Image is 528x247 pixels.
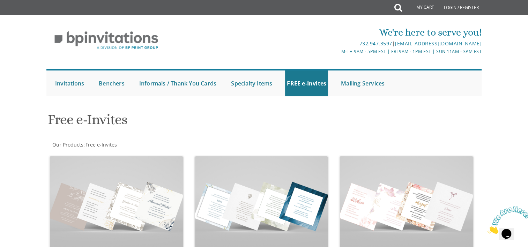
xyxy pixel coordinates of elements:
[359,40,392,47] a: 732.947.3597
[285,70,328,96] a: FREE e-Invites
[3,3,46,30] img: Chat attention grabber
[192,39,482,48] div: |
[46,26,166,55] img: BP Invitation Loft
[192,25,482,39] div: We're here to serve you!
[229,70,274,96] a: Specialty Items
[52,141,83,148] a: Our Products
[339,70,386,96] a: Mailing Services
[192,48,482,55] div: M-Th 9am - 5pm EST | Fri 9am - 1pm EST | Sun 11am - 3pm EST
[97,70,126,96] a: Benchers
[395,40,482,47] a: [EMAIL_ADDRESS][DOMAIN_NAME]
[401,1,439,15] a: My Cart
[485,203,528,237] iframe: chat widget
[48,112,333,133] h1: Free e-Invites
[46,141,264,148] div: :
[85,141,117,148] a: Free e-Invites
[137,70,218,96] a: Informals / Thank You Cards
[53,70,86,96] a: Invitations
